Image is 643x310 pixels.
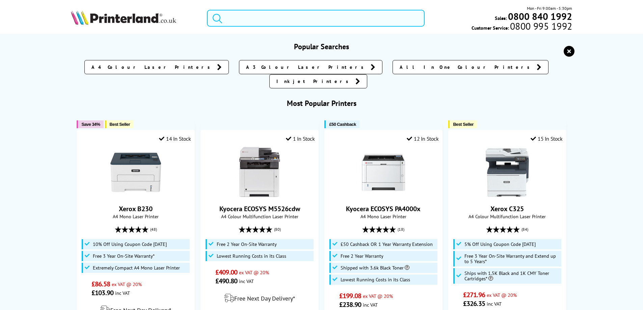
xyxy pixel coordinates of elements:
[339,291,361,300] span: £199.08
[452,213,562,220] span: A4 Colour Multifunction Laser Printer
[407,135,438,142] div: 12 In Stock
[204,289,315,308] div: modal_delivery
[217,242,277,247] span: Free 2 Year On-Site Warranty
[239,269,269,276] span: ex VAT @ 20%
[91,280,110,288] span: £86.58
[71,10,199,26] a: Printerland Logo
[71,98,572,108] h3: Most Popular Printers
[93,253,155,259] span: Free 3 Year On-Site Warranty*
[341,265,409,271] span: Shipped with 3.6k Black Toner
[393,60,548,74] a: All In One Colour Printers
[93,265,180,271] span: Extremely Compact A4 Mono Laser Printer
[400,64,533,71] span: All In One Colour Printers
[464,253,560,264] span: Free 3 Year On-Site Warranty and Extend up to 5 Years*
[274,223,281,236] span: (80)
[527,5,572,11] span: Mon - Fri 9:00am - 5:30pm
[495,15,507,21] span: Sales:
[328,213,438,220] span: A4 Mono Laser Printer
[77,120,103,128] button: Save 34%
[508,10,572,23] b: 0800 840 1992
[150,223,157,236] span: (48)
[341,253,383,259] span: Free 2 Year Warranty
[490,204,524,213] a: Xerox C325
[464,242,536,247] span: 5% Off Using Coupon Code [DATE]
[234,147,285,198] img: Kyocera ECOSYS M5526cdw
[80,213,191,220] span: A4 Mono Laser Printer
[110,122,130,127] span: Best Seller
[112,281,142,287] span: ex VAT @ 20%
[398,223,404,236] span: (18)
[339,300,361,309] span: £238.90
[115,290,130,296] span: inc VAT
[482,192,533,199] a: Xerox C325
[159,135,191,142] div: 14 In Stock
[91,64,214,71] span: A4 Colour Laser Printers
[204,213,315,220] span: A4 Colour Multifunction Laser Printer
[453,122,474,127] span: Best Seller
[207,10,425,27] input: Search product or brand
[217,253,286,259] span: Lowest Running Costs in its Class
[110,192,161,199] a: Xerox B230
[105,120,134,128] button: Best Seller
[239,60,382,74] a: A3 Colour Laser Printers
[119,204,153,213] a: Xerox B230
[358,147,409,198] img: Kyocera ECOSYS PA4000x
[448,120,477,128] button: Best Seller
[463,299,485,308] span: £326.35
[93,242,167,247] span: 10% Off Using Coupon Code [DATE]
[215,268,237,277] span: £409.00
[487,292,517,298] span: ex VAT @ 20%
[286,135,315,142] div: 1 In Stock
[346,204,421,213] a: Kyocera ECOSYS PA4000x
[329,122,356,127] span: £50 Cashback
[246,64,367,71] span: A3 Colour Laser Printers
[215,277,237,285] span: £490.80
[110,147,161,198] img: Xerox B230
[71,10,176,25] img: Printerland Logo
[276,78,352,85] span: Inkjet Printers
[269,74,367,88] a: Inkjet Printers
[234,192,285,199] a: Kyocera ECOSYS M5526cdw
[341,277,410,282] span: Lowest Running Costs in its Class
[341,242,433,247] span: £50 Cashback OR 1 Year Warranty Extension
[521,223,528,236] span: (84)
[324,120,359,128] button: £50 Cashback
[482,147,533,198] img: Xerox C325
[219,204,300,213] a: Kyocera ECOSYS M5526cdw
[472,23,572,31] span: Customer Service:
[71,42,572,51] h3: Popular Searches
[363,302,378,308] span: inc VAT
[81,122,100,127] span: Save 34%
[363,293,393,299] span: ex VAT @ 20%
[91,288,113,297] span: £103.90
[463,290,485,299] span: £271.96
[464,271,560,281] span: Ships with 1.5K Black and 1K CMY Toner Cartridges*
[487,301,502,307] span: inc VAT
[507,13,572,20] a: 0800 840 1992
[358,192,409,199] a: Kyocera ECOSYS PA4000x
[531,135,562,142] div: 15 In Stock
[84,60,229,74] a: A4 Colour Laser Printers
[509,23,572,29] span: 0800 995 1992
[239,278,254,284] span: inc VAT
